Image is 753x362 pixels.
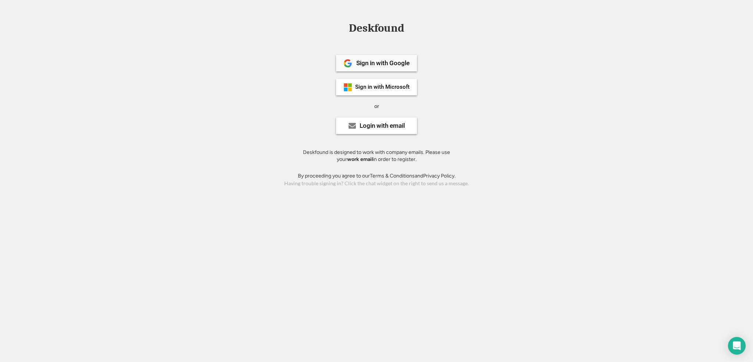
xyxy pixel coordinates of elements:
[343,59,352,68] img: 1024px-Google__G__Logo.svg.png
[355,84,410,90] div: Sign in with Microsoft
[728,337,746,355] div: Open Intercom Messenger
[360,123,405,129] div: Login with email
[294,149,459,163] div: Deskfound is designed to work with company emails. Please use your in order to register.
[374,103,379,110] div: or
[298,172,456,180] div: By proceeding you agree to our and
[347,156,373,162] strong: work email
[370,173,415,179] a: Terms & Conditions
[345,22,408,34] div: Deskfound
[423,173,456,179] a: Privacy Policy.
[356,60,410,66] div: Sign in with Google
[343,83,352,92] img: ms-symbollockup_mssymbol_19.png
